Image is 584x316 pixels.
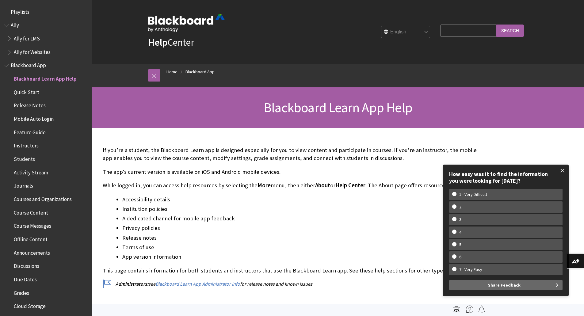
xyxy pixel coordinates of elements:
button: Share Feedback [449,280,563,290]
li: Privacy policies [122,224,483,232]
w-span: 3 [452,217,468,222]
span: Course Messages [14,221,51,229]
p: This page contains information for both students and instructors that use the Blackboard Learn ap... [103,267,483,275]
select: Site Language Selector [381,26,430,38]
img: More help [466,306,473,313]
li: Terms of use [122,243,483,252]
w-span: 6 [452,254,468,260]
li: A dedicated channel for mobile app feedback [122,214,483,223]
span: Cloud Storage [14,301,46,309]
span: Administrators: [116,281,148,287]
span: Due Dates [14,274,37,283]
li: App version information [122,253,483,261]
span: Feature Guide [14,127,46,135]
img: Follow this page [478,306,485,313]
li: Accessibility details [122,195,483,204]
p: see for release notes and known issues [103,280,483,287]
strong: Help [148,36,167,48]
a: HelpCenter [148,36,194,48]
p: The app's current version is available on iOS and Android mobile devices. [103,168,483,176]
p: If you’re a student, the Blackboard Learn app is designed especially for you to view content and ... [103,146,483,162]
span: Ally [11,20,19,29]
w-span: 5 [452,242,468,247]
span: Help Center [335,182,365,189]
w-span: 4 [452,230,468,235]
span: Offline Content [14,234,48,242]
li: Release notes [122,234,483,242]
span: Share Feedback [488,280,521,290]
span: More [258,182,271,189]
span: Playlists [11,7,29,15]
span: Ally for LMS [14,33,40,42]
span: Blackboard Learn App Help [14,74,77,82]
a: Home [166,68,177,76]
nav: Book outline for Playlists [4,7,88,17]
input: Search [496,25,524,36]
img: Print [453,306,460,313]
w-span: 1 - Very Difficult [452,192,494,197]
span: Release Notes [14,101,46,109]
span: About [315,182,330,189]
span: Mobile Auto Login [14,114,54,122]
p: While logged in, you can access help resources by selecting the menu, then either or . The About ... [103,181,483,189]
span: Blackboard App [11,60,46,69]
span: Students [14,154,35,162]
a: Blackboard App [185,68,215,76]
span: Blackboard Learn App Help [264,99,412,116]
nav: Book outline for Anthology Ally Help [4,20,88,57]
span: Activity Stream [14,167,48,176]
span: Grades [14,288,29,296]
span: Quick Start [14,87,39,95]
w-span: 2 [452,204,468,210]
div: How easy was it to find the information you were looking for [DATE]? [449,171,563,184]
w-span: 7 - Very Easy [452,267,489,272]
img: Blackboard by Anthology [148,14,225,32]
span: Announcements [14,248,50,256]
span: Courses and Organizations [14,194,72,202]
span: Ally for Websites [14,47,51,55]
li: Institution policies [122,205,483,213]
a: Blackboard Learn App Administrator Info [155,281,240,287]
span: Course Content [14,207,48,216]
span: Discussions [14,261,39,269]
span: Journals [14,181,33,189]
span: Instructors [14,141,39,149]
